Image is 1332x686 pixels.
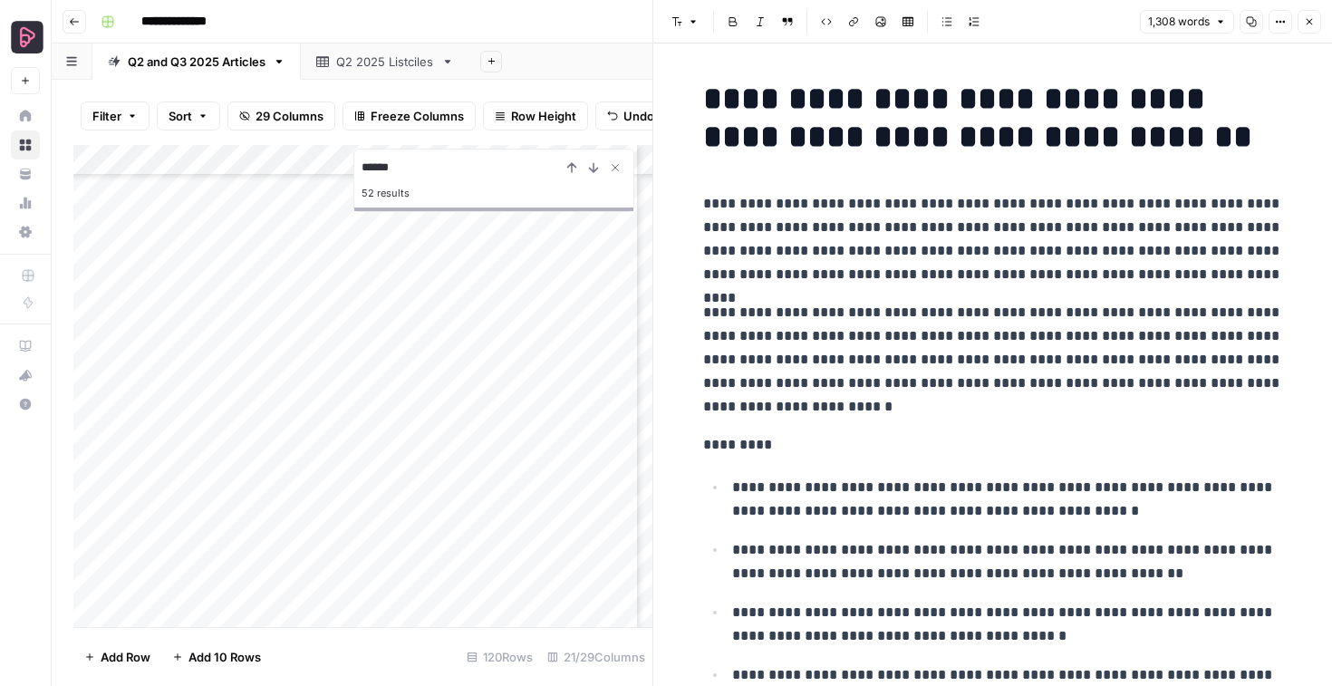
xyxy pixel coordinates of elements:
[483,101,588,130] button: Row Height
[73,643,161,672] button: Add Row
[11,159,40,188] a: Your Data
[11,14,40,60] button: Workspace: Preply Business
[92,107,121,125] span: Filter
[371,107,464,125] span: Freeze Columns
[595,101,666,130] button: Undo
[92,43,301,80] a: Q2 and Q3 2025 Articles
[540,643,652,672] div: 21/29 Columns
[227,101,335,130] button: 29 Columns
[11,130,40,159] a: Browse
[561,157,583,179] button: Previous Result
[188,648,261,666] span: Add 10 Rows
[161,643,272,672] button: Add 10 Rows
[256,107,323,125] span: 29 Columns
[11,361,40,390] button: What's new?
[583,157,604,179] button: Next Result
[11,101,40,130] a: Home
[1140,10,1234,34] button: 1,308 words
[11,21,43,53] img: Preply Business Logo
[301,43,469,80] a: Q2 2025 Listciles
[11,217,40,246] a: Settings
[81,101,150,130] button: Filter
[11,332,40,361] a: AirOps Academy
[336,53,434,71] div: Q2 2025 Listciles
[604,157,626,179] button: Close Search
[623,107,654,125] span: Undo
[169,107,192,125] span: Sort
[362,182,626,204] div: 52 results
[157,101,220,130] button: Sort
[12,362,39,389] div: What's new?
[11,390,40,419] button: Help + Support
[101,648,150,666] span: Add Row
[343,101,476,130] button: Freeze Columns
[128,53,265,71] div: Q2 and Q3 2025 Articles
[11,188,40,217] a: Usage
[459,643,540,672] div: 120 Rows
[1148,14,1210,30] span: 1,308 words
[511,107,576,125] span: Row Height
